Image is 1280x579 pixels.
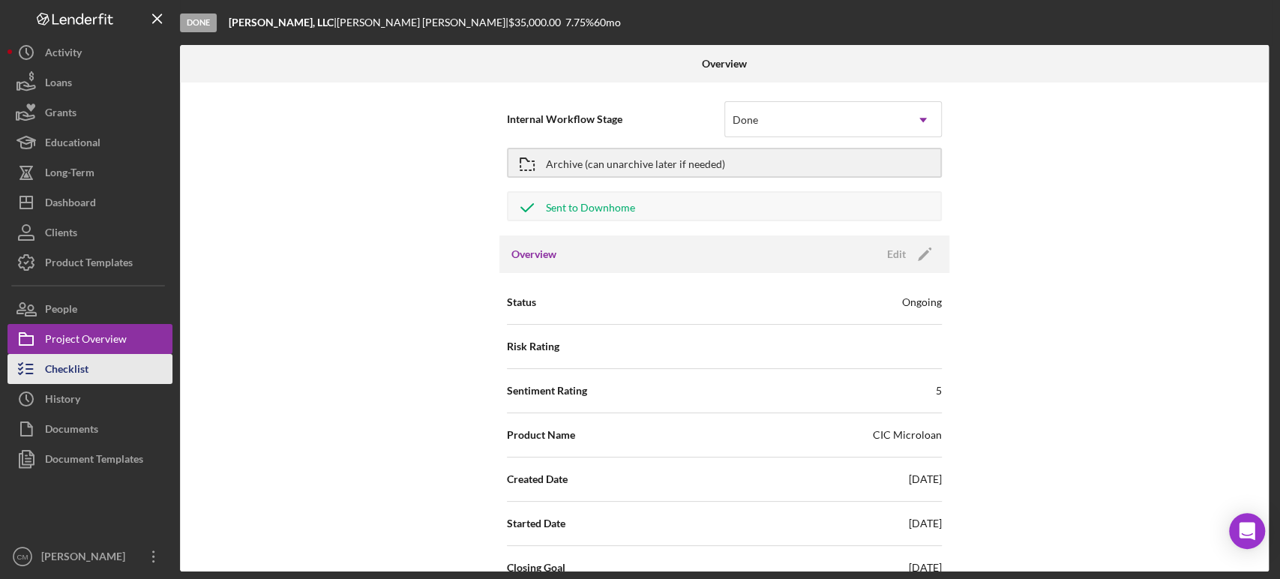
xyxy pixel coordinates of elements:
button: Sent to Downhome [507,191,942,221]
div: | [229,16,337,28]
div: Dashboard [45,187,96,221]
text: CM [17,553,28,561]
span: Sentiment Rating [507,383,587,398]
div: Activity [45,37,82,71]
button: Checklist [7,354,172,384]
button: Educational [7,127,172,157]
span: Risk Rating [507,339,559,354]
div: Document Templates [45,444,143,478]
button: Archive (can unarchive later if needed) [507,148,942,178]
button: Project Overview [7,324,172,354]
div: [DATE] [909,472,942,487]
div: Open Intercom Messenger [1229,513,1265,549]
span: Closing Goal [507,560,565,575]
div: Done [180,13,217,32]
div: Clients [45,217,77,251]
b: Overview [702,58,747,70]
div: [DATE] [909,516,942,531]
button: Documents [7,414,172,444]
div: 5 [936,383,942,398]
button: CM[PERSON_NAME] [7,541,172,571]
div: CIC Microloan [873,427,942,442]
button: Product Templates [7,247,172,277]
span: Status [507,295,536,310]
div: 60 mo [594,16,621,28]
b: [PERSON_NAME], LLC [229,16,334,28]
div: Sent to Downhome [546,193,635,220]
div: Product Templates [45,247,133,281]
div: Loans [45,67,72,101]
button: People [7,294,172,324]
div: 7.75 % [565,16,594,28]
div: Grants [45,97,76,131]
div: Checklist [45,354,88,388]
div: Edit [887,243,906,265]
div: Done [733,114,758,126]
span: Internal Workflow Stage [507,112,724,127]
span: Product Name [507,427,575,442]
h3: Overview [511,247,556,262]
button: Activity [7,37,172,67]
button: Edit [878,243,937,265]
div: Project Overview [45,324,127,358]
div: Archive (can unarchive later if needed) [546,149,725,176]
div: People [45,294,77,328]
div: Educational [45,127,100,161]
div: [PERSON_NAME] [37,541,135,575]
div: $35,000.00 [508,16,565,28]
div: [DATE] [909,560,942,575]
button: Clients [7,217,172,247]
div: [PERSON_NAME] [PERSON_NAME] | [337,16,508,28]
button: History [7,384,172,414]
div: History [45,384,80,418]
div: Ongoing [902,295,942,310]
button: Document Templates [7,444,172,474]
span: Created Date [507,472,568,487]
button: Long-Term [7,157,172,187]
button: Loans [7,67,172,97]
button: Grants [7,97,172,127]
div: Documents [45,414,98,448]
div: Long-Term [45,157,94,191]
span: Started Date [507,516,565,531]
button: Dashboard [7,187,172,217]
